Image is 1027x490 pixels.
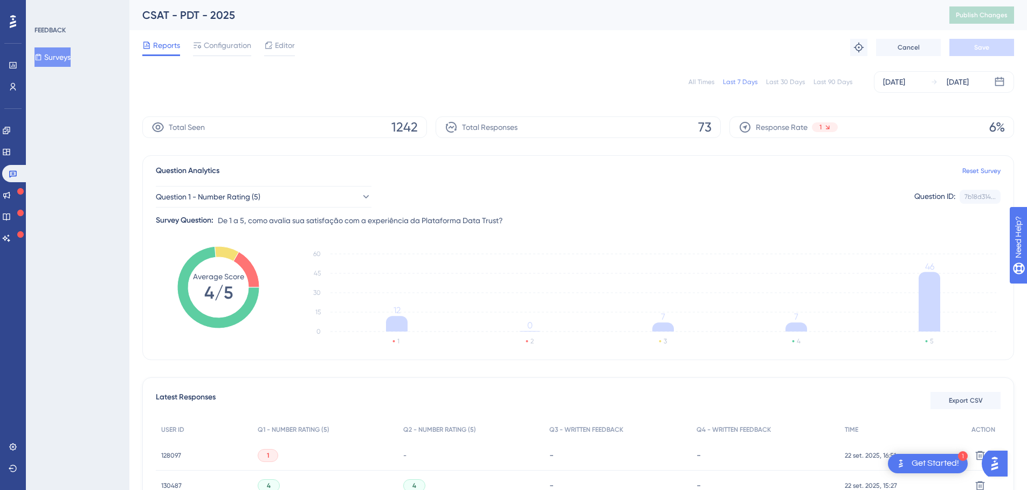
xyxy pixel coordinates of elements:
[314,270,321,277] tspan: 45
[391,119,418,136] span: 1242
[876,39,941,56] button: Cancel
[664,337,667,345] text: 3
[930,392,1001,409] button: Export CSV
[898,43,920,52] span: Cancel
[912,458,959,470] div: Get Started!
[193,272,244,281] tspan: Average Score
[161,481,182,490] span: 130487
[153,39,180,52] span: Reports
[156,186,371,208] button: Question 1 - Number Rating (5)
[914,190,955,204] div: Question ID:
[462,121,518,134] span: Total Responses
[989,119,1005,136] span: 6%
[845,425,858,434] span: TIME
[204,39,251,52] span: Configuration
[964,192,996,201] div: 7b18d314...
[958,451,968,461] div: 1
[258,425,329,434] span: Q1 - NUMBER RATING (5)
[530,337,534,345] text: 2
[25,3,67,16] span: Need Help?
[845,451,896,460] span: 22 set. 2025, 16:51
[949,396,983,405] span: Export CSV
[204,282,233,303] tspan: 4/5
[267,451,269,460] span: 1
[313,289,321,296] tspan: 30
[962,167,1001,175] a: Reset Survey
[949,39,1014,56] button: Save
[156,214,213,227] div: Survey Question:
[688,78,714,86] div: All Times
[316,328,321,335] tspan: 0
[397,337,399,345] text: 1
[275,39,295,52] span: Editor
[169,121,205,134] span: Total Seen
[527,320,533,330] tspan: 0
[156,164,219,177] span: Question Analytics
[723,78,757,86] div: Last 7 Days
[403,425,476,434] span: Q2 - NUMBER RATING (5)
[156,391,216,410] span: Latest Responses
[845,481,897,490] span: 22 set. 2025, 15:27
[412,481,416,490] span: 4
[888,454,968,473] div: Open Get Started! checklist, remaining modules: 1
[267,481,271,490] span: 4
[925,261,934,272] tspan: 46
[797,337,801,345] text: 4
[156,190,260,203] span: Question 1 - Number Rating (5)
[315,308,321,316] tspan: 15
[394,305,401,315] tspan: 12
[698,119,712,136] span: 73
[142,8,922,23] div: CSAT - PDT - 2025
[661,312,665,322] tspan: 7
[313,250,321,258] tspan: 60
[982,447,1014,480] iframe: UserGuiding AI Assistant Launcher
[819,123,822,132] span: 1
[894,457,907,470] img: launcher-image-alternative-text
[949,6,1014,24] button: Publish Changes
[35,26,66,34] div: FEEDBACK
[947,75,969,88] div: [DATE]
[956,11,1008,19] span: Publish Changes
[161,451,181,460] span: 128097
[549,450,686,460] div: -
[697,450,833,460] div: -
[930,337,933,345] text: 5
[35,47,71,67] button: Surveys
[549,425,623,434] span: Q3 - WRITTEN FEEDBACK
[697,425,771,434] span: Q4 - WRITTEN FEEDBACK
[971,425,995,434] span: ACTION
[766,78,805,86] div: Last 30 Days
[403,451,406,460] span: -
[794,312,798,322] tspan: 7
[161,425,184,434] span: USER ID
[883,75,905,88] div: [DATE]
[218,214,503,227] span: De 1 a 5, como avalia sua satisfação com a experiência da Plataforma Data Trust?
[814,78,852,86] div: Last 90 Days
[756,121,808,134] span: Response Rate
[974,43,989,52] span: Save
